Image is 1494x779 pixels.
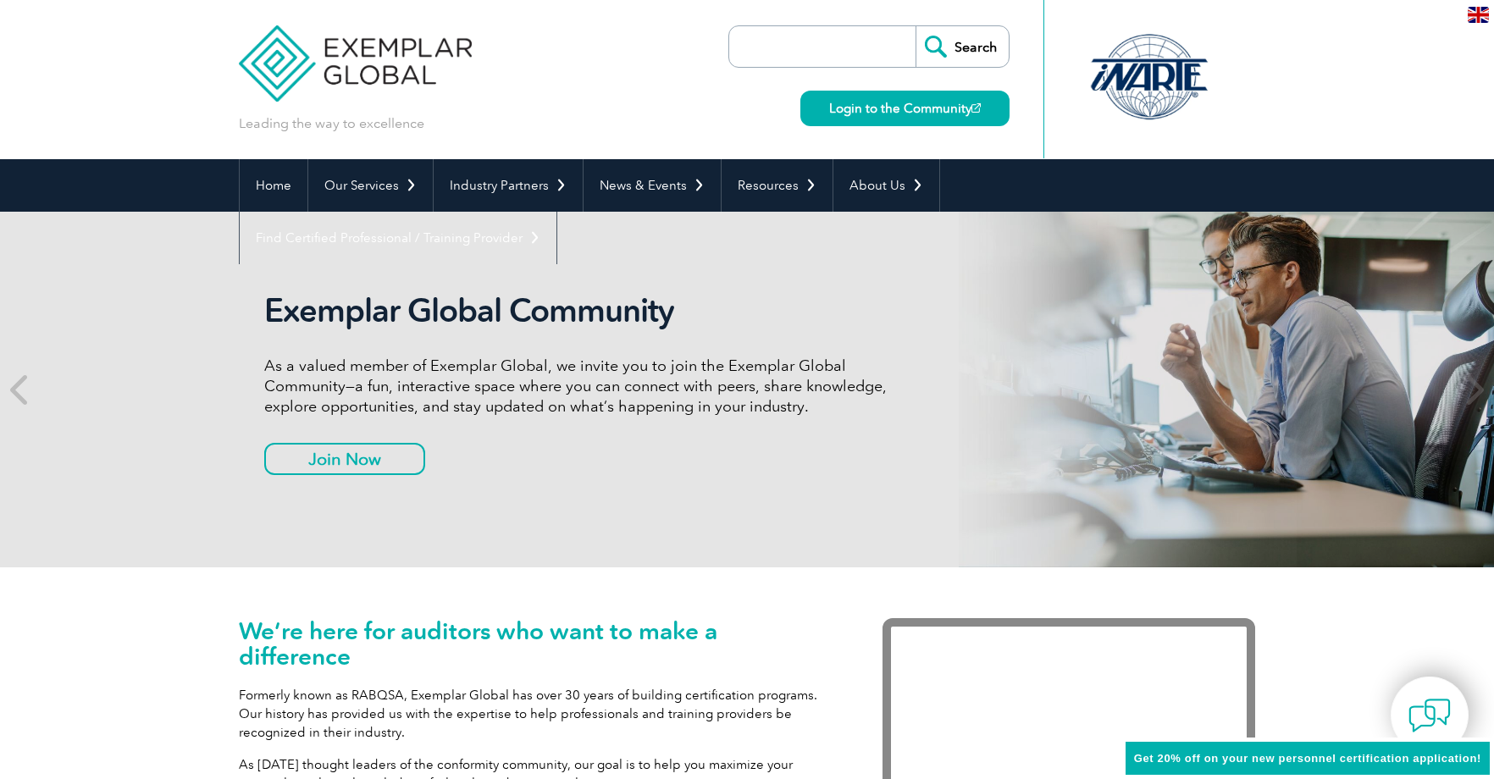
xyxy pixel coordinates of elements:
[1134,752,1481,765] span: Get 20% off on your new personnel certification application!
[239,686,832,742] p: Formerly known as RABQSA, Exemplar Global has over 30 years of building certification programs. O...
[264,356,899,417] p: As a valued member of Exemplar Global, we invite you to join the Exemplar Global Community—a fun,...
[1408,694,1451,737] img: contact-chat.png
[584,159,721,212] a: News & Events
[916,26,1009,67] input: Search
[833,159,939,212] a: About Us
[434,159,583,212] a: Industry Partners
[1468,7,1489,23] img: en
[800,91,1010,126] a: Login to the Community
[264,291,899,330] h2: Exemplar Global Community
[722,159,833,212] a: Resources
[239,618,832,669] h1: We’re here for auditors who want to make a difference
[308,159,433,212] a: Our Services
[971,103,981,113] img: open_square.png
[240,159,307,212] a: Home
[240,212,556,264] a: Find Certified Professional / Training Provider
[264,443,425,475] a: Join Now
[239,114,424,133] p: Leading the way to excellence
